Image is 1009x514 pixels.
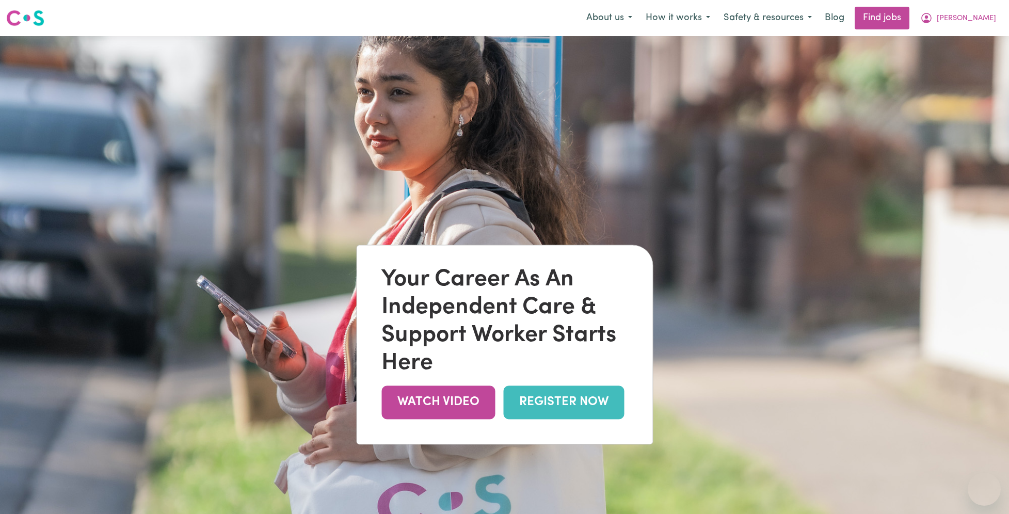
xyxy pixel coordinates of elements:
[381,385,495,419] a: WATCH VIDEO
[6,6,44,30] a: Careseekers logo
[717,7,819,29] button: Safety & resources
[381,266,628,377] div: Your Career As An Independent Care & Support Worker Starts Here
[968,473,1001,506] iframe: Button to launch messaging window
[855,7,909,29] a: Find jobs
[819,7,851,29] a: Blog
[639,7,717,29] button: How it works
[914,7,1003,29] button: My Account
[937,13,996,24] span: [PERSON_NAME]
[580,7,639,29] button: About us
[6,9,44,27] img: Careseekers logo
[503,385,624,419] a: REGISTER NOW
